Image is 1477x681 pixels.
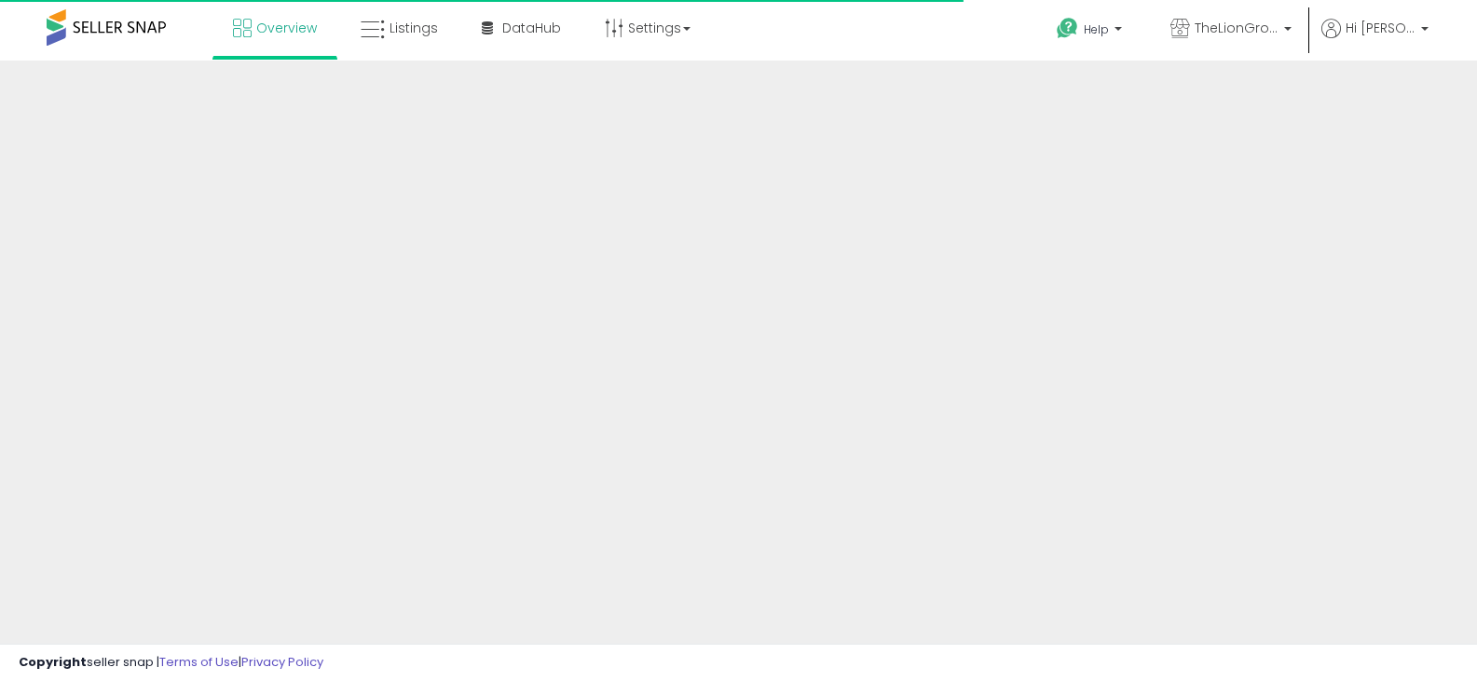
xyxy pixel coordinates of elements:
span: Help [1084,21,1109,37]
a: Terms of Use [159,653,239,671]
i: Get Help [1056,17,1079,40]
div: seller snap | | [19,654,323,672]
span: Listings [390,19,438,37]
span: Hi [PERSON_NAME] [1346,19,1415,37]
a: Privacy Policy [241,653,323,671]
a: Help [1042,3,1141,61]
span: Overview [256,19,317,37]
a: Hi [PERSON_NAME] [1321,19,1429,61]
span: DataHub [502,19,561,37]
span: TheLionGroup US [1195,19,1279,37]
strong: Copyright [19,653,87,671]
